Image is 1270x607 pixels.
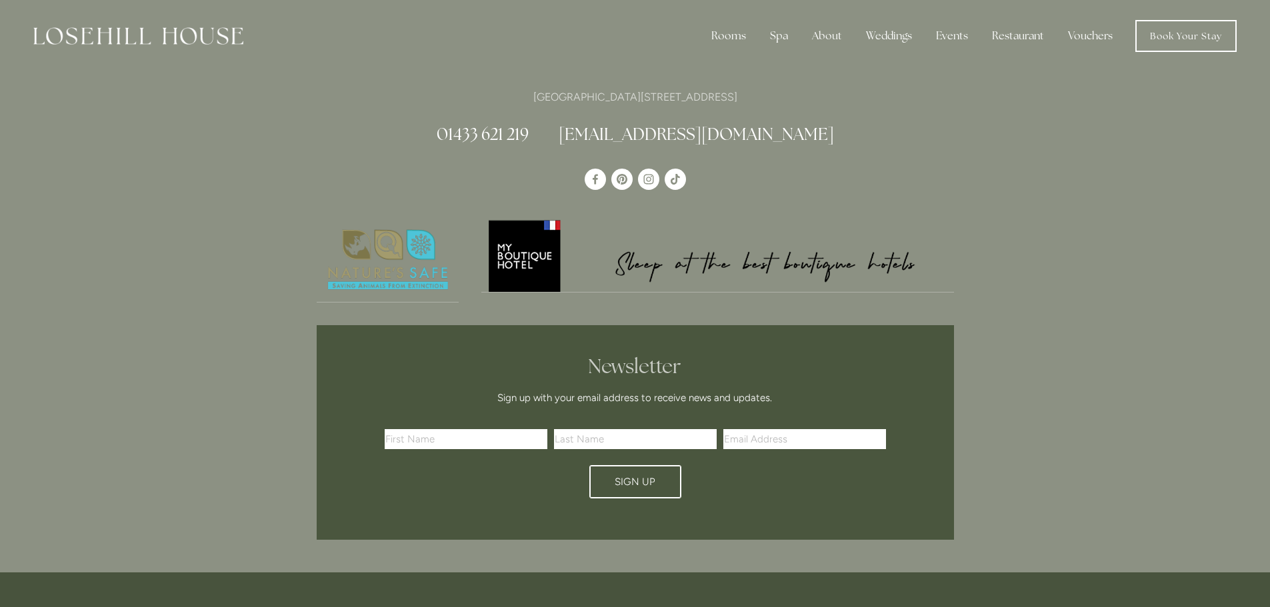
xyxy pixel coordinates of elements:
div: Rooms [701,23,757,49]
img: My Boutique Hotel - Logo [481,218,954,292]
a: Vouchers [1057,23,1123,49]
p: [GEOGRAPHIC_DATA][STREET_ADDRESS] [317,88,954,106]
a: TikTok [665,169,686,190]
a: Book Your Stay [1135,20,1237,52]
a: 01433 621 219 [437,123,529,145]
img: Losehill House [33,27,243,45]
div: About [801,23,853,49]
img: Nature's Safe - Logo [317,218,459,302]
a: My Boutique Hotel - Logo [481,218,954,293]
a: Pinterest [611,169,633,190]
a: Nature's Safe - Logo [317,218,459,303]
div: Weddings [855,23,923,49]
a: Losehill House Hotel & Spa [585,169,606,190]
a: [EMAIL_ADDRESS][DOMAIN_NAME] [559,123,834,145]
a: Instagram [638,169,659,190]
div: Spa [759,23,799,49]
input: Email Address [723,429,886,449]
input: Last Name [554,429,717,449]
div: Events [925,23,979,49]
input: First Name [385,429,547,449]
h2: Newsletter [389,354,881,378]
span: Sign Up [615,476,655,488]
div: Restaurant [981,23,1055,49]
p: Sign up with your email address to receive news and updates. [389,390,881,406]
button: Sign Up [589,465,681,498]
